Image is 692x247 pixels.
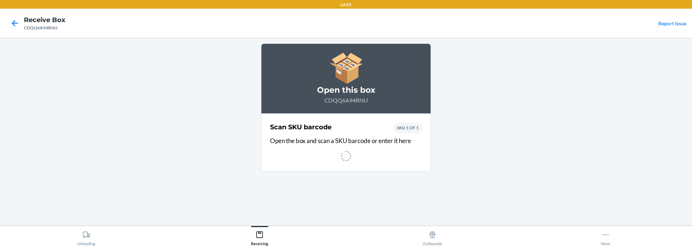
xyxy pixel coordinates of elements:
[270,84,422,96] h3: Open this box
[341,1,351,8] p: LAX1
[270,96,422,105] p: CDQQ6A94RNU
[270,122,332,132] h2: Scan SKU barcode
[423,228,442,246] div: Outbounds
[24,15,65,25] h4: Receive Box
[77,228,95,246] div: Unloading
[173,226,346,246] button: Receiving
[346,226,519,246] button: Outbounds
[658,20,686,26] a: Report Issue
[601,228,610,246] div: More
[251,228,268,246] div: Receiving
[270,136,422,146] p: Open the box and scan a SKU barcode or enter it here
[24,25,65,31] div: CDQQ6A94RNU
[397,125,419,131] p: SKU 1 OF 1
